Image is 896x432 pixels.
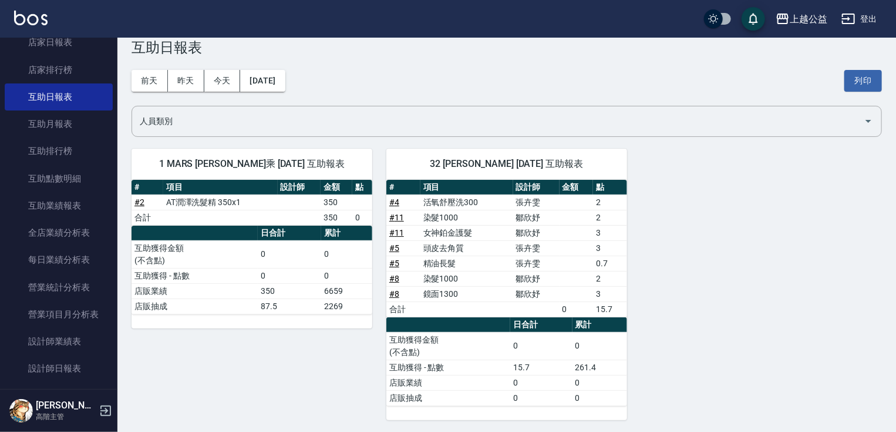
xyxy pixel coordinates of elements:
table: a dense table [132,226,372,314]
td: 2 [593,271,627,286]
div: 上越公益 [790,12,827,26]
img: Person [9,399,33,423]
td: 精油長髮 [420,256,513,271]
span: 32 [PERSON_NAME] [DATE] 互助報表 [400,158,613,170]
td: 頭皮去角質 [420,240,513,256]
a: 全店業績分析表 [5,219,113,246]
td: 互助獲得金額 (不含點) [386,332,510,360]
a: 設計師業績分析表 [5,383,113,410]
a: #5 [389,259,399,268]
td: 6659 [321,283,372,299]
td: 0.7 [593,256,627,271]
th: 點 [352,180,372,195]
td: 0 [572,390,627,406]
a: 營業項目月分析表 [5,301,113,328]
td: 鄒欣妤 [513,210,560,225]
td: 活氧舒壓洗300 [420,195,513,210]
input: 人員名稱 [137,111,859,132]
td: 鄒欣妤 [513,271,560,286]
button: 前天 [132,70,168,92]
a: 互助排行榜 [5,138,113,165]
img: Logo [14,11,48,25]
a: 互助點數明細 [5,165,113,192]
td: 15.7 [510,360,572,375]
td: 店販業績 [132,283,258,299]
td: 0 [572,332,627,360]
a: 互助業績報表 [5,192,113,219]
button: 上越公益 [771,7,832,31]
td: 染髮1000 [420,271,513,286]
a: #8 [389,289,399,299]
button: Open [859,112,878,130]
th: 累計 [321,226,372,241]
th: 項目 [420,180,513,195]
td: 0 [510,390,572,406]
button: 昨天 [168,70,204,92]
a: 店家排行榜 [5,56,113,83]
td: 互助獲得 - 點數 [386,360,510,375]
a: 互助日報表 [5,83,113,110]
td: 鏡面1300 [420,286,513,302]
a: 設計師日報表 [5,355,113,382]
th: 日合計 [258,226,321,241]
td: 15.7 [593,302,627,317]
td: 350 [258,283,321,299]
td: 2269 [321,299,372,314]
button: 今天 [204,70,241,92]
th: 累計 [572,317,627,333]
td: 女神鉑金護髮 [420,225,513,240]
th: 金額 [560,180,594,195]
button: 登出 [837,8,882,30]
a: 互助月報表 [5,110,113,138]
td: 261.4 [572,360,627,375]
a: #8 [389,274,399,283]
a: 店家日報表 [5,29,113,56]
td: 張卉雯 [513,240,560,256]
td: 2 [593,210,627,225]
a: 每日業績分析表 [5,246,113,273]
button: save [742,7,765,31]
p: 高階主管 [36,411,96,422]
th: 點 [593,180,627,195]
th: 設計師 [278,180,321,195]
table: a dense table [132,180,372,226]
td: AT潤澤洗髮精 350x1 [163,195,278,210]
td: 0 [258,240,321,268]
td: 3 [593,286,627,302]
a: #11 [389,228,404,237]
th: 日合計 [510,317,572,333]
button: [DATE] [240,70,285,92]
td: 互助獲得金額 (不含點) [132,240,258,268]
td: 3 [593,225,627,240]
a: #2 [134,197,144,207]
a: #11 [389,213,404,222]
a: #4 [389,197,399,207]
td: 張卉雯 [513,195,560,210]
td: 合計 [132,210,163,225]
td: 張卉雯 [513,256,560,271]
a: #5 [389,243,399,253]
td: 鄒欣妤 [513,225,560,240]
h3: 互助日報表 [132,39,882,56]
th: # [386,180,420,195]
td: 0 [510,375,572,390]
th: 設計師 [513,180,560,195]
button: 列印 [844,70,882,92]
td: 鄒欣妤 [513,286,560,302]
td: 0 [510,332,572,360]
td: 互助獲得 - 點數 [132,268,258,283]
td: 店販業績 [386,375,510,390]
th: # [132,180,163,195]
td: 0 [572,375,627,390]
h5: [PERSON_NAME] [36,400,96,411]
td: 0 [352,210,372,225]
span: 1 MARS [PERSON_NAME]乘 [DATE] 互助報表 [146,158,358,170]
td: 0 [321,268,372,283]
td: 染髮1000 [420,210,513,225]
a: 營業統計分析表 [5,274,113,301]
td: 0 [560,302,594,317]
td: 合計 [386,302,420,317]
th: 項目 [163,180,278,195]
td: 0 [321,240,372,268]
td: 店販抽成 [132,299,258,314]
